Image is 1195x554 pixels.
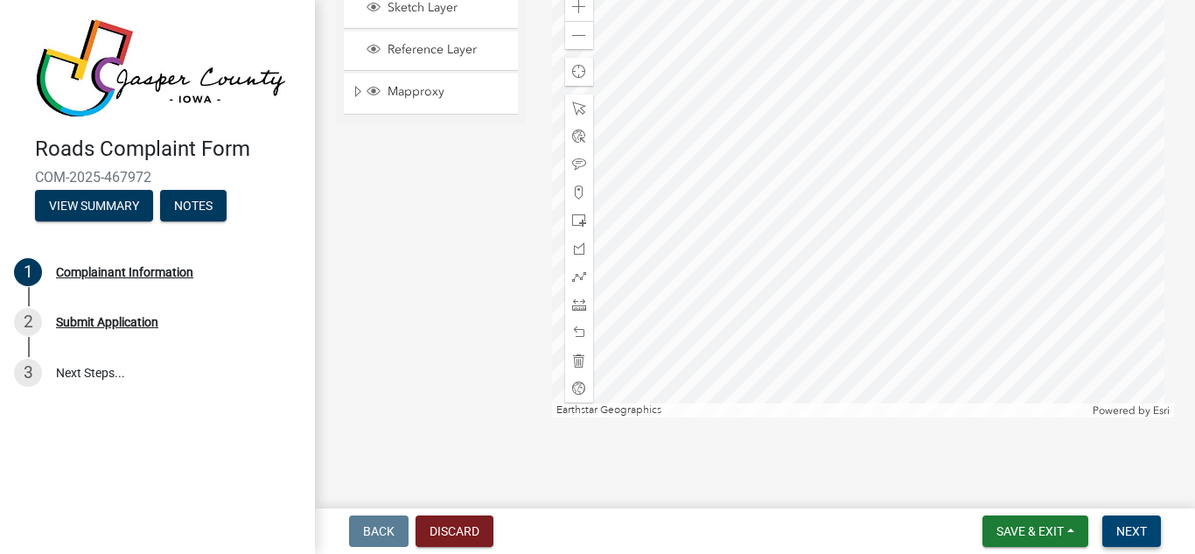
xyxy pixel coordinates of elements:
li: Mapproxy [344,74,518,114]
button: Back [349,515,409,547]
div: Submit Application [56,316,158,328]
div: Reference Layer [364,42,512,60]
h4: Roads Complaint Form [35,137,301,162]
button: View Summary [35,190,153,221]
span: Next [1116,524,1147,538]
div: 3 [14,359,42,387]
img: Jasper County, Iowa [35,18,287,118]
div: Zoom out [565,21,593,49]
span: Expand [351,84,364,102]
span: COM-2025-467972 [35,169,280,186]
button: Save & Exit [982,515,1088,547]
div: 2 [14,308,42,336]
div: Powered by [1088,403,1174,417]
div: Mapproxy [364,84,512,102]
wm-modal-confirm: Summary [35,200,153,214]
a: Esri [1153,404,1170,417]
span: Mapproxy [383,84,512,100]
button: Notes [160,190,227,221]
div: Complainant Information [56,266,193,278]
button: Next [1102,515,1161,547]
span: Reference Layer [383,42,512,58]
span: Save & Exit [996,524,1064,538]
span: Back [363,524,395,538]
div: Find my location [565,58,593,86]
wm-modal-confirm: Notes [160,200,227,214]
li: Reference Layer [344,32,518,71]
button: Discard [416,515,493,547]
div: 1 [14,258,42,286]
div: Earthstar Geographics [552,403,1088,417]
